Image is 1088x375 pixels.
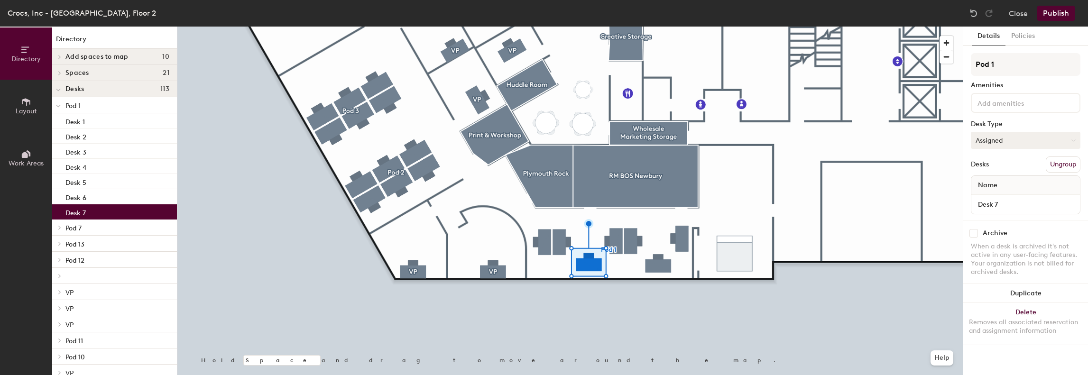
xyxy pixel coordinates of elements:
p: Desk 2 [65,130,86,141]
span: Layout [16,107,37,115]
p: Desk 6 [65,191,86,202]
img: Undo [969,9,978,18]
div: Archive [983,229,1007,237]
button: Ungroup [1046,156,1080,173]
span: Desks [65,85,84,93]
div: Desk Type [971,120,1080,128]
p: Desk 4 [65,161,86,172]
img: Redo [984,9,994,18]
span: Add spaces to map [65,53,129,61]
button: Duplicate [963,284,1088,303]
span: Pod 13 [65,240,84,248]
div: When a desk is archived it's not active in any user-facing features. Your organization is not bil... [971,242,1080,276]
span: Directory [11,55,41,63]
div: Crocs, Inc - [GEOGRAPHIC_DATA], Floor 2 [8,7,156,19]
input: Add amenities [976,97,1061,108]
span: Pod 7 [65,224,82,232]
button: Policies [1005,27,1041,46]
span: Pod 10 [65,353,85,361]
button: Close [1009,6,1028,21]
div: Removes all associated reservation and assignment information [969,318,1082,335]
span: 113 [160,85,169,93]
span: 21 [163,69,169,77]
input: Unnamed desk [973,198,1078,211]
button: Publish [1037,6,1075,21]
span: Pod 12 [65,256,84,265]
p: Desk 3 [65,146,86,156]
button: DeleteRemoves all associated reservation and assignment information [963,303,1088,345]
span: Pod 11 [65,337,83,345]
span: Spaces [65,69,89,77]
div: Amenities [971,82,1080,89]
span: Work Areas [9,159,44,167]
p: Desk 5 [65,176,86,187]
span: VP [65,289,74,297]
button: Assigned [971,132,1080,149]
span: Pod 1 [65,102,81,110]
button: Details [972,27,1005,46]
span: VP [65,305,74,313]
button: Help [931,350,953,366]
span: Name [973,177,1002,194]
h1: Directory [52,34,177,49]
span: 10 [162,53,169,61]
div: Desks [971,161,989,168]
p: Desk 7 [65,206,86,217]
span: VP [65,321,74,329]
p: Desk 1 [65,115,85,126]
